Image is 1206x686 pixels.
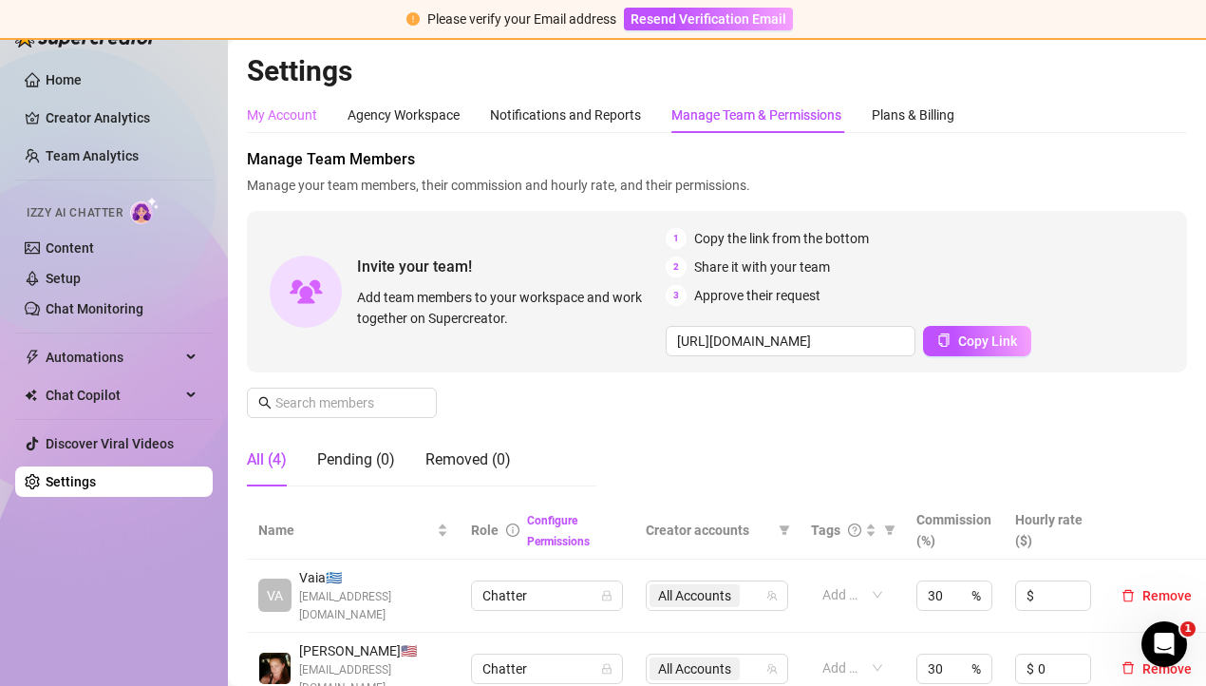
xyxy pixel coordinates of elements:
span: All Accounts [658,585,731,606]
span: Remove [1142,588,1192,603]
span: Chatter [482,655,612,683]
span: Tags [811,520,840,541]
span: info-circle [506,524,519,537]
span: Vaia 🇬🇷 [299,567,448,588]
span: Automations [46,342,180,372]
span: Share it with your team [694,257,830,277]
button: Remove [1114,584,1199,607]
span: All Accounts [650,584,740,607]
span: Approve their request [694,285,820,306]
div: Plans & Billing [872,105,954,125]
span: thunderbolt [25,350,40,365]
span: 1 [1180,621,1196,637]
a: Creator Analytics [46,103,198,133]
span: VA [267,585,283,606]
div: Please verify your Email address [427,9,616,29]
h2: Settings [247,53,1187,89]
a: Settings [46,474,96,489]
img: Heather Collinsworth [259,653,291,684]
span: Resend Verification Email [631,11,786,27]
span: Name [258,520,433,541]
span: All Accounts [650,657,740,680]
button: Resend Verification Email [624,8,793,30]
button: Remove [1114,657,1199,680]
input: Search members [275,392,410,413]
a: Team Analytics [46,148,139,163]
span: Izzy AI Chatter [27,204,122,222]
span: [EMAIL_ADDRESS][DOMAIN_NAME] [299,588,448,624]
a: Configure Permissions [527,514,590,548]
a: Setup [46,271,81,286]
span: lock [601,590,612,601]
div: Notifications and Reports [490,105,641,125]
th: Name [247,502,460,560]
span: Copy Link [958,333,1017,349]
span: team [766,590,778,601]
div: All (4) [247,448,287,471]
span: Remove [1142,661,1192,676]
span: Creator accounts [646,520,771,541]
div: Removed (0) [425,448,511,471]
span: 3 [666,285,687,306]
span: Chat Copilot [46,380,180,410]
span: Manage your team members, their commission and hourly rate, and their permissions. [247,175,1187,196]
a: Content [46,240,94,256]
span: exclamation-circle [406,12,420,26]
span: delete [1121,661,1135,675]
span: copy [937,333,951,347]
div: Manage Team & Permissions [671,105,841,125]
span: question-circle [848,524,861,537]
span: [PERSON_NAME] 🇺🇸 [299,640,448,661]
span: Add team members to your workspace and work together on Supercreator. [357,287,658,329]
span: Manage Team Members [247,148,1187,171]
th: Hourly rate ($) [1004,502,1102,560]
span: 2 [666,257,687,277]
div: Pending (0) [317,448,395,471]
div: Agency Workspace [348,105,460,125]
img: Chat Copilot [25,389,37,402]
a: Discover Viral Videos [46,436,174,451]
span: filter [880,516,899,544]
span: Chatter [482,581,612,610]
span: search [258,396,272,410]
span: filter [775,516,794,544]
div: My Account [247,105,317,125]
a: Home [46,72,82,87]
span: 1 [666,228,687,249]
img: AI Chatter [130,197,160,224]
span: lock [601,663,612,675]
th: Commission (%) [905,502,1004,560]
span: Invite your team! [357,255,666,278]
span: delete [1121,589,1135,602]
span: Copy the link from the bottom [694,228,869,249]
span: team [766,663,778,675]
button: Copy Link [923,326,1031,356]
iframe: Intercom live chat [1141,621,1187,667]
span: All Accounts [658,658,731,679]
span: Role [471,523,499,538]
span: filter [884,524,895,536]
a: Chat Monitoring [46,301,143,316]
span: filter [779,524,790,536]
